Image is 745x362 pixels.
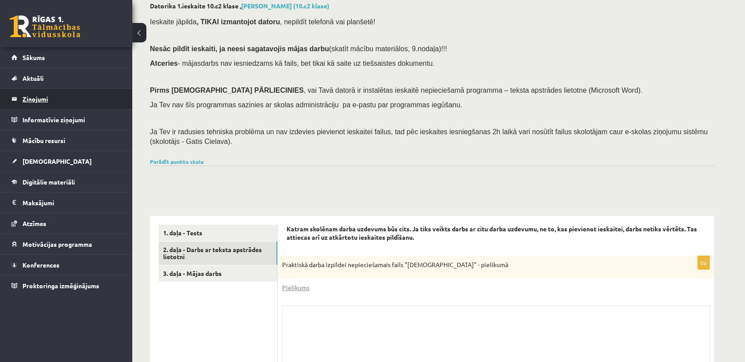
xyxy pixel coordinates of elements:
[22,282,99,290] span: Proktoringa izmēģinājums
[11,47,121,68] a: Sākums
[11,213,121,234] a: Atzīmes
[22,178,75,186] span: Digitālie materiāli
[22,192,121,213] legend: Maksājumi
[11,109,121,130] a: Informatīvie ziņojumi
[150,45,329,53] span: Nesāc pildīt ieskaiti, ja neesi sagatavojis mājas darbu
[11,89,121,109] a: Ziņojumi
[11,172,121,192] a: Digitālie materiāli
[304,87,643,94] span: , vai Tavā datorā ir instalētas ieskaitē nepieciešamā programma – teksta apstrādes lietotne (Micr...
[22,261,60,269] span: Konferences
[150,18,375,26] span: Ieskaite jāpilda , nepildīt telefonā vai planšetē!
[159,225,277,241] a: 1. daļa - Tests
[22,157,92,165] span: [DEMOGRAPHIC_DATA]
[11,192,121,213] a: Maksājumi
[241,2,329,10] a: [PERSON_NAME] (10.c2 klase)
[150,60,435,67] span: - mājasdarbs nav iesniedzams kā fails, bet tikai kā saite uz tiešsaistes dokumentu.
[22,136,65,144] span: Mācību resursi
[9,9,418,18] body: Визуальный текстовый редактор, wiswyg-editor-user-answer-47024824994940
[11,68,121,88] a: Aktuāli
[22,109,121,130] legend: Informatīvie ziņojumi
[150,128,708,145] span: Ja Tev ir radusies tehniska problēma un nav izdevies pievienot ieskaitei failus, tad pēc ieskaite...
[329,45,447,53] span: (skatīt mācību materiālos, 9.nodaļa)!!!
[22,240,92,248] span: Motivācijas programma
[159,265,277,282] a: 3. daļa - Mājas darbs
[10,15,80,38] a: Rīgas 1. Tālmācības vidusskola
[282,260,666,269] p: Praktiskā darba izpildei nepieciešamais fails "[DEMOGRAPHIC_DATA]" - pielikumā
[282,283,309,292] a: Pielikums
[22,219,46,227] span: Atzīmes
[197,18,280,26] b: , TIKAI izmantojot datoru
[287,225,697,241] strong: Katram skolēnam darba uzdevums būs cits. Ja tiks veikts darbs ar citu darba uzdevumu, ne to, kas ...
[697,256,710,270] p: 0p
[22,53,45,61] span: Sākums
[11,255,121,275] a: Konferences
[11,130,121,151] a: Mācību resursi
[150,87,304,94] span: Pirms [DEMOGRAPHIC_DATA] PĀRLIECINIES
[150,158,204,165] a: Parādīt punktu skalu
[150,60,178,67] b: Atceries
[11,151,121,171] a: [DEMOGRAPHIC_DATA]
[11,275,121,296] a: Proktoringa izmēģinājums
[150,101,462,109] span: Ja Tev nav šīs programmas sazinies ar skolas administrāciju pa e-pastu par programmas iegūšanu.
[22,89,121,109] legend: Ziņojumi
[11,234,121,254] a: Motivācijas programma
[22,74,44,82] span: Aktuāli
[150,2,714,10] h2: Datorika 1.ieskaite 10.c2 klase ,
[159,241,277,265] a: 2. daļa - Darbs ar teksta apstrādes lietotni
